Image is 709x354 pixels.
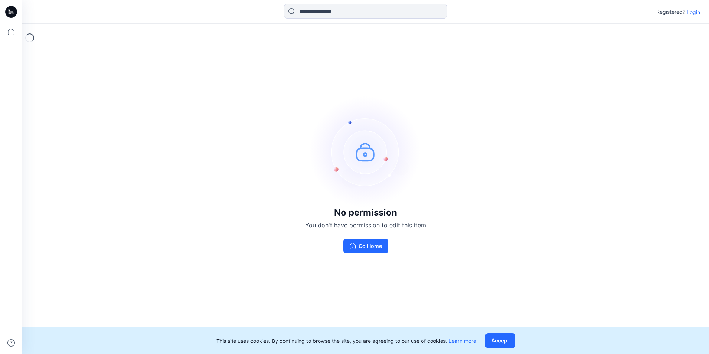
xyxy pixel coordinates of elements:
p: You don't have permission to edit this item [305,221,426,230]
a: Learn more [449,338,476,344]
h3: No permission [305,207,426,218]
button: Go Home [343,239,388,253]
img: no-perm.svg [310,96,421,207]
p: This site uses cookies. By continuing to browse the site, you are agreeing to our use of cookies. [216,337,476,345]
p: Registered? [656,7,685,16]
button: Accept [485,333,515,348]
p: Login [687,8,700,16]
